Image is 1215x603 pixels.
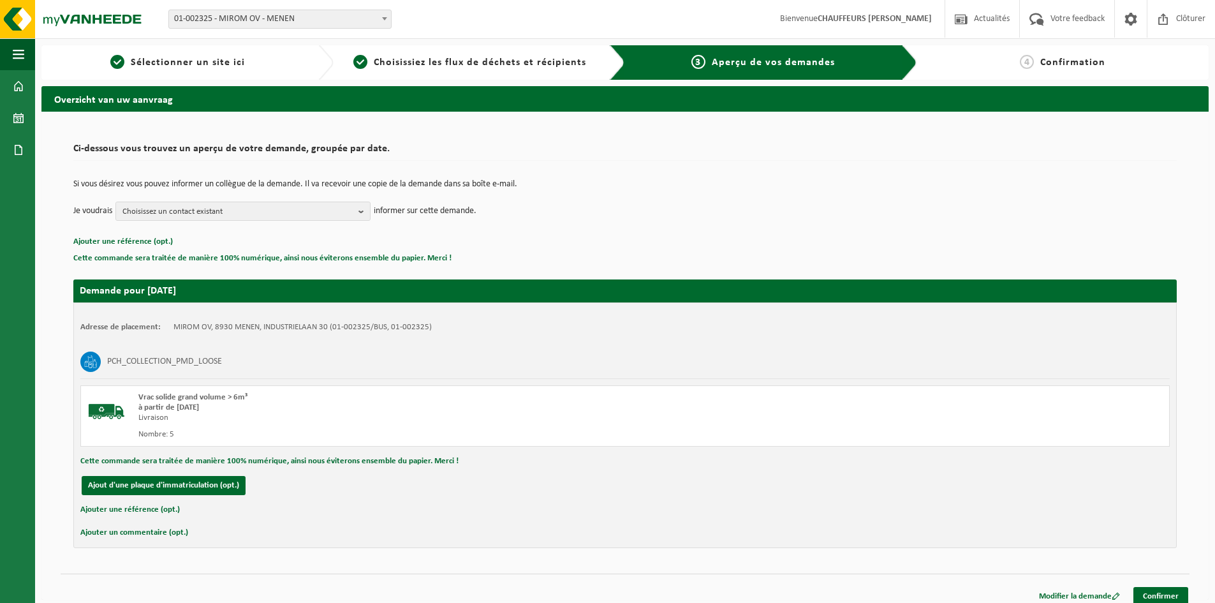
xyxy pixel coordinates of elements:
[107,352,222,372] h3: PCH_COLLECTION_PMD_LOOSE
[712,57,835,68] span: Aperçu de vos demandes
[115,202,371,221] button: Choisissez un contact existant
[818,14,932,24] strong: CHAUFFEURS [PERSON_NAME]
[138,393,247,401] span: Vrac solide grand volume > 6m³
[110,55,124,69] span: 1
[41,86,1209,111] h2: Overzicht van uw aanvraag
[122,202,353,221] span: Choisissez un contact existant
[80,502,180,518] button: Ajouter une référence (opt.)
[73,234,173,250] button: Ajouter une référence (opt.)
[1020,55,1034,69] span: 4
[48,55,308,70] a: 1Sélectionner un site ici
[73,250,452,267] button: Cette commande sera traitée de manière 100% numérique, ainsi nous éviterons ensemble du papier. M...
[87,392,126,431] img: BL-SO-LV.png
[374,57,586,68] span: Choisissiez les flux de déchets et récipients
[73,180,1177,189] p: Si vous désirez vous pouvez informer un collègue de la demande. Il va recevoir une copie de la de...
[73,202,112,221] p: Je voudrais
[173,322,432,332] td: MIROM OV, 8930 MENEN, INDUSTRIELAAN 30 (01-002325/BUS, 01-002325)
[138,413,676,423] div: Livraison
[169,10,391,28] span: 01-002325 - MIROM OV - MENEN
[168,10,392,29] span: 01-002325 - MIROM OV - MENEN
[353,55,367,69] span: 2
[340,55,600,70] a: 2Choisissiez les flux de déchets et récipients
[374,202,476,221] p: informer sur cette demande.
[138,403,199,412] strong: à partir de [DATE]
[80,525,188,541] button: Ajouter un commentaire (opt.)
[138,429,676,440] div: Nombre: 5
[1040,57,1105,68] span: Confirmation
[73,144,1177,161] h2: Ci-dessous vous trouvez un aperçu de votre demande, groupée par date.
[691,55,705,69] span: 3
[80,453,459,470] button: Cette commande sera traitée de manière 100% numérique, ainsi nous éviterons ensemble du papier. M...
[82,476,246,495] button: Ajout d'une plaque d'immatriculation (opt.)
[80,286,176,296] strong: Demande pour [DATE]
[80,323,161,331] strong: Adresse de placement:
[131,57,245,68] span: Sélectionner un site ici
